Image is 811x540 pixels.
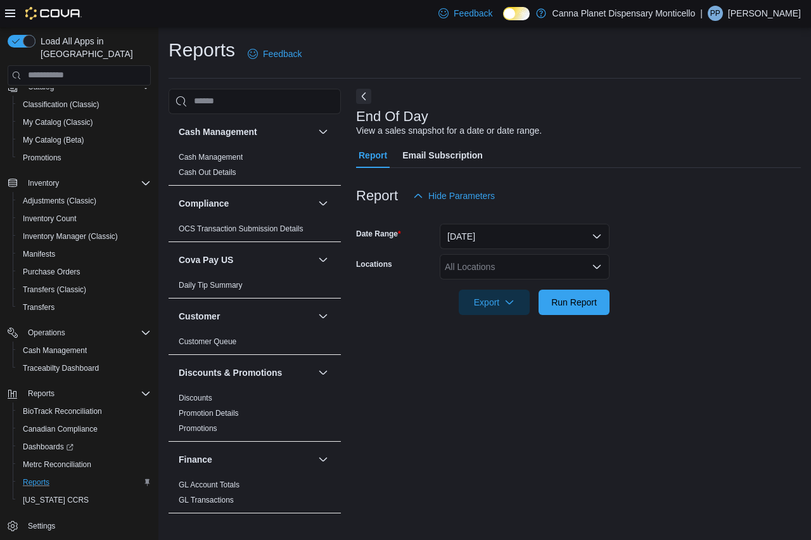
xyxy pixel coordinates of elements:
[169,477,341,513] div: Finance
[179,424,217,433] a: Promotions
[356,89,371,104] button: Next
[179,393,212,403] span: Discounts
[179,337,236,347] span: Customer Queue
[179,480,239,490] span: GL Account Totals
[440,224,610,249] button: [DATE]
[23,477,49,487] span: Reports
[23,135,84,145] span: My Catalog (Beta)
[23,495,89,505] span: [US_STATE] CCRS
[433,1,497,26] a: Feedback
[179,152,243,162] span: Cash Management
[23,363,99,373] span: Traceabilty Dashboard
[179,125,313,138] button: Cash Management
[18,211,151,226] span: Inventory Count
[179,495,234,505] span: GL Transactions
[179,280,243,290] span: Daily Tip Summary
[13,192,156,210] button: Adjustments (Classic)
[18,475,151,490] span: Reports
[710,6,720,21] span: PP
[23,325,151,340] span: Operations
[18,300,151,315] span: Transfers
[18,229,151,244] span: Inventory Manager (Classic)
[18,282,151,297] span: Transfers (Classic)
[454,7,492,20] span: Feedback
[13,113,156,131] button: My Catalog (Classic)
[18,343,151,358] span: Cash Management
[18,457,151,472] span: Metrc Reconciliation
[169,221,341,241] div: Compliance
[402,143,483,168] span: Email Subscription
[316,365,331,380] button: Discounts & Promotions
[23,424,98,434] span: Canadian Compliance
[23,302,54,312] span: Transfers
[23,214,77,224] span: Inventory Count
[179,197,229,210] h3: Compliance
[18,361,104,376] a: Traceabilty Dashboard
[23,176,151,191] span: Inventory
[179,310,220,323] h3: Customer
[179,197,313,210] button: Compliance
[179,366,282,379] h3: Discounts & Promotions
[25,7,82,20] img: Cova
[316,124,331,139] button: Cash Management
[13,96,156,113] button: Classification (Classic)
[28,178,59,188] span: Inventory
[179,310,313,323] button: Customer
[169,334,341,354] div: Customer
[169,390,341,441] div: Discounts & Promotions
[179,254,313,266] button: Cova Pay US
[23,460,91,470] span: Metrc Reconciliation
[28,389,54,399] span: Reports
[179,408,239,418] span: Promotion Details
[18,361,151,376] span: Traceabilty Dashboard
[179,153,243,162] a: Cash Management
[18,97,151,112] span: Classification (Classic)
[13,402,156,420] button: BioTrack Reconciliation
[179,366,313,379] button: Discounts & Promotions
[23,518,60,534] a: Settings
[18,193,101,209] a: Adjustments (Classic)
[179,409,239,418] a: Promotion Details
[179,453,313,466] button: Finance
[13,473,156,491] button: Reports
[3,517,156,535] button: Settings
[23,518,151,534] span: Settings
[18,150,151,165] span: Promotions
[503,7,530,20] input: Dark Mode
[18,115,151,130] span: My Catalog (Classic)
[708,6,723,21] div: Parth Patel
[592,262,602,272] button: Open list of options
[18,300,60,315] a: Transfers
[728,6,801,21] p: [PERSON_NAME]
[169,37,235,63] h1: Reports
[23,267,80,277] span: Purchase Orders
[18,247,151,262] span: Manifests
[23,196,96,206] span: Adjustments (Classic)
[169,150,341,185] div: Cash Management
[3,174,156,192] button: Inventory
[179,394,212,402] a: Discounts
[356,259,392,269] label: Locations
[459,290,530,315] button: Export
[356,109,428,124] h3: End Of Day
[18,264,151,280] span: Purchase Orders
[552,6,696,21] p: Canna Planet Dispensary Monticello
[18,457,96,472] a: Metrc Reconciliation
[466,290,522,315] span: Export
[23,231,118,241] span: Inventory Manager (Classic)
[263,48,302,60] span: Feedback
[356,188,398,203] h3: Report
[18,343,92,358] a: Cash Management
[23,117,93,127] span: My Catalog (Classic)
[23,285,86,295] span: Transfers (Classic)
[23,153,61,163] span: Promotions
[13,149,156,167] button: Promotions
[23,386,60,401] button: Reports
[13,456,156,473] button: Metrc Reconciliation
[18,150,67,165] a: Promotions
[23,345,87,356] span: Cash Management
[18,247,60,262] a: Manifests
[179,423,217,434] span: Promotions
[179,125,257,138] h3: Cash Management
[28,328,65,338] span: Operations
